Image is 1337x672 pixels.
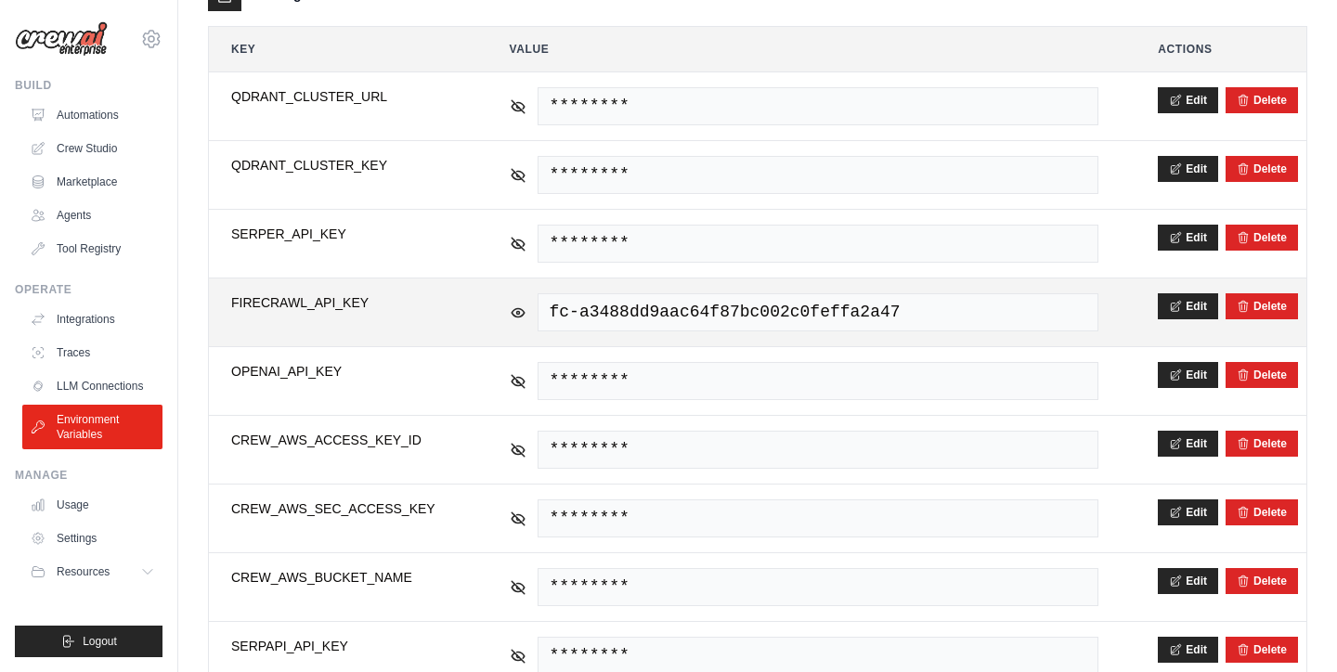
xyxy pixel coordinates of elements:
a: Crew Studio [22,134,162,163]
span: QDRANT_CLUSTER_KEY [231,156,450,174]
button: Delete [1237,162,1287,176]
button: Edit [1158,499,1218,525]
a: Tool Registry [22,234,162,264]
button: Delete [1237,642,1287,657]
button: Delete [1237,436,1287,451]
img: Logo [15,21,108,57]
div: Build [15,78,162,93]
button: Edit [1158,293,1218,319]
button: Delete [1237,574,1287,588]
span: Resources [57,564,110,579]
a: Environment Variables [22,405,162,449]
a: Traces [22,338,162,368]
span: fc-a3488dd9aac64f87bc002c0feffa2a47 [538,293,1099,331]
button: Edit [1158,156,1218,182]
button: Delete [1237,299,1287,314]
a: Marketplace [22,167,162,197]
a: LLM Connections [22,371,162,401]
div: Manage [15,468,162,483]
button: Delete [1237,505,1287,520]
th: Value [487,27,1122,71]
button: Edit [1158,225,1218,251]
span: SERPAPI_API_KEY [231,637,450,655]
button: Delete [1237,230,1287,245]
a: Integrations [22,304,162,334]
a: Agents [22,200,162,230]
button: Edit [1158,637,1218,663]
button: Edit [1158,568,1218,594]
span: CREW_AWS_ACCESS_KEY_ID [231,431,450,449]
button: Delete [1237,368,1287,382]
a: Automations [22,100,162,130]
a: Usage [22,490,162,520]
th: Key [209,27,473,71]
div: Operate [15,282,162,297]
span: QDRANT_CLUSTER_URL [231,87,450,106]
a: Settings [22,523,162,553]
button: Edit [1158,87,1218,113]
span: CREW_AWS_BUCKET_NAME [231,568,450,587]
button: Edit [1158,362,1218,388]
th: Actions [1136,27,1306,71]
iframe: Chat Widget [1244,583,1337,672]
span: CREW_AWS_SEC_ACCESS_KEY [231,499,450,518]
button: Logout [15,626,162,657]
span: Logout [83,634,117,649]
button: Delete [1237,93,1287,108]
span: FIRECRAWL_API_KEY [231,293,450,312]
span: OPENAI_API_KEY [231,362,450,381]
button: Resources [22,557,162,587]
button: Edit [1158,431,1218,457]
span: SERPER_API_KEY [231,225,450,243]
